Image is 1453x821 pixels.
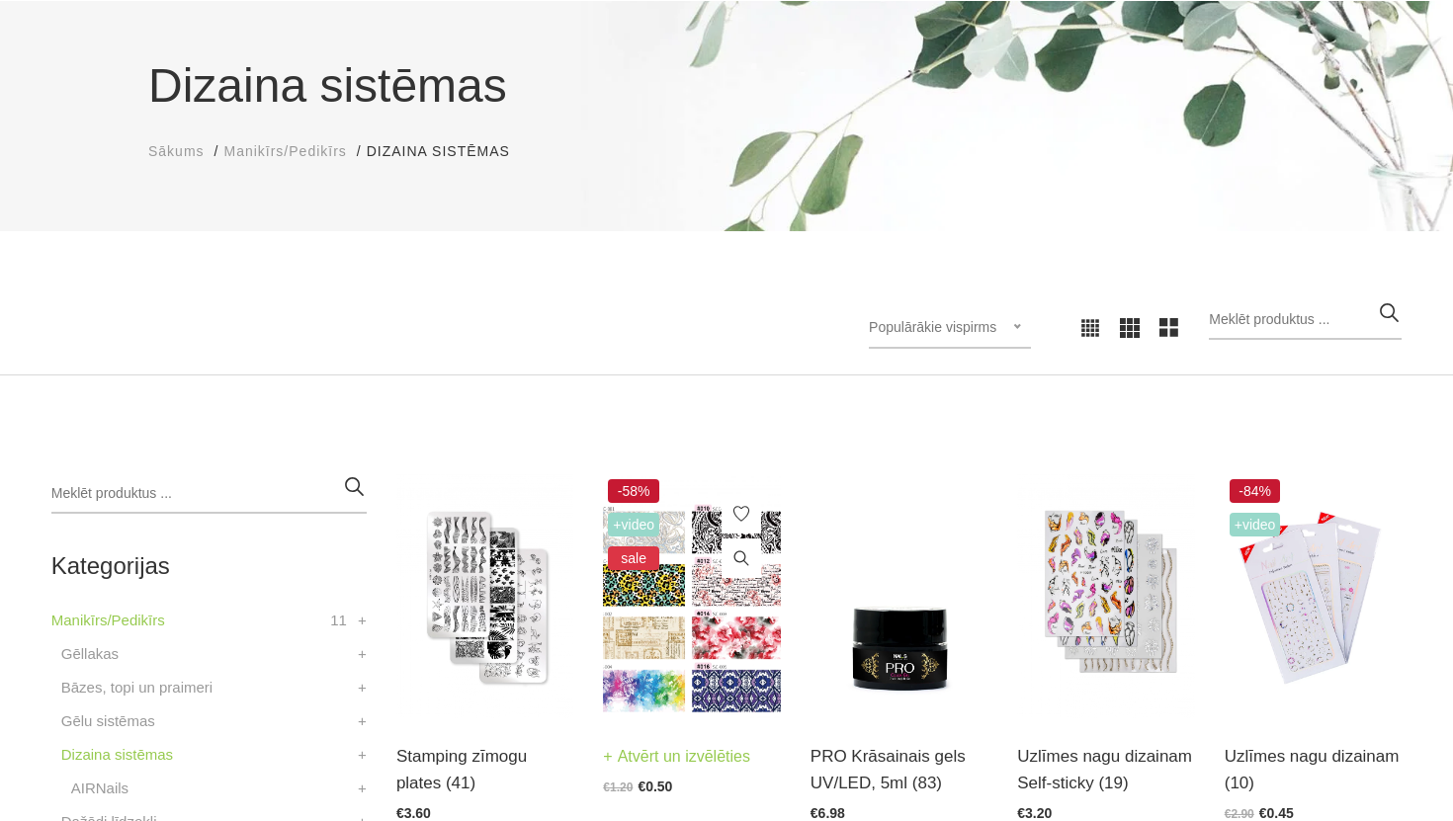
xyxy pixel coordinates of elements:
[148,141,205,162] a: Sākums
[1209,300,1402,340] input: Meklēt produktus ...
[869,319,996,335] span: Populārākie vispirms
[396,474,573,718] img: Metāla zīmogošanas plate. Augstas kvalitātes gravējums garantē pat vismazāko detaļu atspiedumu. P...
[1017,743,1194,796] a: Uzlīmes nagu dizainam Self-sticky (19)
[148,50,1305,122] h1: Dizaina sistēmas
[603,780,633,794] span: €1.20
[396,743,573,796] a: Stamping zīmogu plates (41)
[358,609,367,632] a: +
[61,676,213,699] a: Bāzes, topi un praimeri
[51,609,165,632] a: Manikīrs/Pedikīrs
[1230,479,1281,503] span: -84%
[1225,474,1402,718] img: Profesionālās dizaina uzlīmes nagiem...
[638,779,672,794] span: €0.50
[358,676,367,699] a: +
[223,141,346,162] a: Manikīrs/Pedikīrs
[51,474,367,514] input: Meklēt produktus ...
[396,805,431,821] span: €3.60
[811,474,987,718] img: Augstas kvalitātes krāsainie geli ar 4D pigmentu un piesātinātu toni. Dod iespēju zīmēt smalkas l...
[1017,474,1194,718] img: Dažādu stilu nagu uzlīmes. Piemērotas gan modelētiem nagiem, gan gēllakas pārklājumam. Pamatam na...
[1230,513,1281,536] span: +Video
[1225,743,1402,796] a: Uzlīmes nagu dizainam (10)
[1225,807,1254,821] span: €2.90
[603,474,780,718] img: Folija nagu dizainam, paredzēta lietot kopā ar Teleport Sticky Gel.Piedāvājumā 40 veidi, 20 x 4cm...
[811,743,987,796] a: PRO Krāsainais gels UV/LED, 5ml (83)
[608,479,659,503] span: -58%
[608,546,659,570] span: sale
[811,805,845,821] span: €6.98
[1017,805,1052,821] span: €3.20
[358,642,367,666] a: +
[148,143,205,159] span: Sākums
[223,143,346,159] span: Manikīrs/Pedikīrs
[367,141,530,162] li: Dizaina sistēmas
[358,777,367,800] a: +
[358,743,367,767] a: +
[608,513,659,536] span: +Video
[1259,805,1294,821] span: €0.45
[358,709,367,733] a: +
[71,777,128,800] a: AIRNails
[61,743,173,767] a: Dizaina sistēmas
[61,709,155,733] a: Gēlu sistēmas
[603,743,750,771] a: Atvērt un izvēlēties
[51,553,367,579] h2: Kategorijas
[330,609,347,632] span: 11
[61,642,119,666] a: Gēllakas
